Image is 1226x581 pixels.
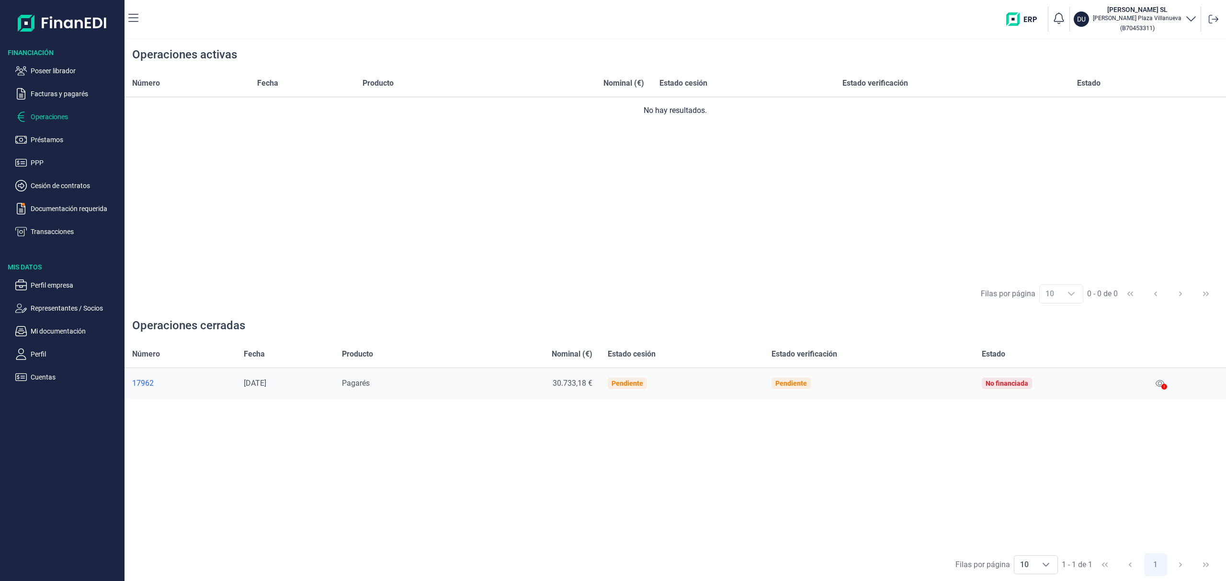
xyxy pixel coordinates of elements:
p: Representantes / Socios [31,302,121,314]
button: Préstamos [15,134,121,145]
p: Documentación requerida [31,203,121,214]
p: Cuentas [31,371,121,383]
p: PPP [31,157,121,168]
p: DU [1077,14,1086,24]
img: Logo de aplicación [18,8,107,38]
button: First Page [1093,553,1116,576]
button: Representantes / Socios [15,302,121,314]
span: Número [132,348,160,360]
img: erp [1006,12,1044,26]
small: Copiar cif [1120,24,1155,32]
button: Poseer librador [15,65,121,77]
span: 0 - 0 de 0 [1087,290,1118,298]
button: Page 1 [1144,553,1167,576]
div: Choose [1060,285,1083,303]
button: Next Page [1169,282,1192,305]
p: Operaciones [31,111,121,123]
button: DU[PERSON_NAME] SL[PERSON_NAME] Plaza Villanueva(B70453311) [1074,5,1197,34]
button: Perfil [15,348,121,360]
span: Estado cesión [659,78,707,89]
p: Facturas y pagarés [31,88,121,100]
span: Estado cesión [608,348,656,360]
span: 30.733,18 € [553,379,592,388]
p: [PERSON_NAME] Plaza Villanueva [1093,14,1181,22]
button: First Page [1119,282,1142,305]
button: Perfil empresa [15,279,121,291]
div: Choose [1034,556,1057,574]
span: Nominal (€) [552,348,592,360]
button: Last Page [1194,282,1217,305]
span: Estado [982,348,1005,360]
span: Estado verificación [842,78,908,89]
p: Transacciones [31,226,121,237]
div: Operaciones cerradas [132,318,245,333]
button: Last Page [1194,553,1217,576]
span: Producto [363,78,394,89]
div: Pendiente [775,380,807,387]
span: 1 - 1 de 1 [1062,561,1092,569]
h3: [PERSON_NAME] SL [1093,5,1181,14]
div: No hay resultados. [132,105,1218,116]
button: Next Page [1169,553,1192,576]
div: Operaciones activas [132,47,237,62]
button: Previous Page [1144,282,1167,305]
div: No financiada [986,380,1028,387]
button: Mi documentación [15,325,121,337]
button: Facturas y pagarés [15,88,121,100]
p: Préstamos [31,134,121,145]
span: Nominal (€) [603,78,644,89]
span: 10 [1014,556,1034,574]
button: Transacciones [15,226,121,237]
p: Mi documentación [31,325,121,337]
button: Cuentas [15,371,121,383]
button: PPP [15,157,121,168]
span: Fecha [257,78,278,89]
span: Fecha [244,348,265,360]
button: Previous Page [1119,553,1142,576]
div: Filas por página [955,559,1010,570]
button: Operaciones [15,111,121,123]
span: Estado verificación [772,348,837,360]
span: Pagarés [342,379,370,388]
div: [DATE] [244,379,327,388]
p: Cesión de contratos [31,180,121,191]
p: Poseer librador [31,65,121,77]
span: Producto [342,348,373,360]
div: Filas por página [981,288,1035,300]
p: Perfil [31,348,121,360]
button: Cesión de contratos [15,180,121,191]
p: Perfil empresa [31,279,121,291]
a: 17962 [132,379,228,388]
span: Estado [1077,78,1101,89]
span: Número [132,78,160,89]
button: Documentación requerida [15,203,121,214]
div: Pendiente [612,380,643,387]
